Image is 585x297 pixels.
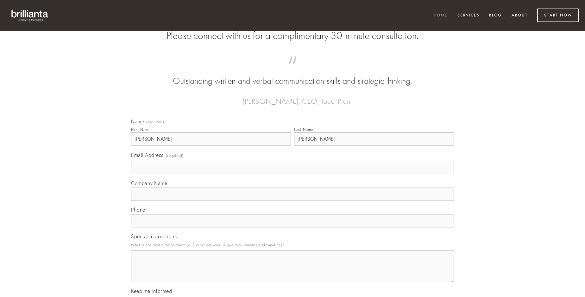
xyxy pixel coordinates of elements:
[131,180,167,186] span: Company Name
[485,10,506,21] a: Blog
[131,30,454,42] h2: Please connect with us for a complimentary 30-minute consultation.
[6,6,54,25] img: brillianta - research, strategy, marketing
[146,120,164,124] span: (required)
[131,233,177,239] span: Special Instructions
[131,241,454,249] p: What is the best time to reach you? What are your unique requirements and timelines?
[537,9,579,22] a: Start Now
[453,10,484,21] a: Services
[507,10,532,21] a: About
[430,10,452,21] a: Home
[141,63,444,87] blockquote: Outstanding written and verbal communication skills and strategic thinking.
[166,151,184,160] span: (required)
[131,207,145,213] span: Phone
[131,127,150,132] div: First Name
[294,127,313,132] div: Last Name
[141,87,444,108] figcaption: — [PERSON_NAME], CEO, TouchPlan
[131,118,144,125] span: Name
[141,63,444,75] span: “
[131,152,164,158] span: Email Address
[131,288,172,294] span: Keep me informed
